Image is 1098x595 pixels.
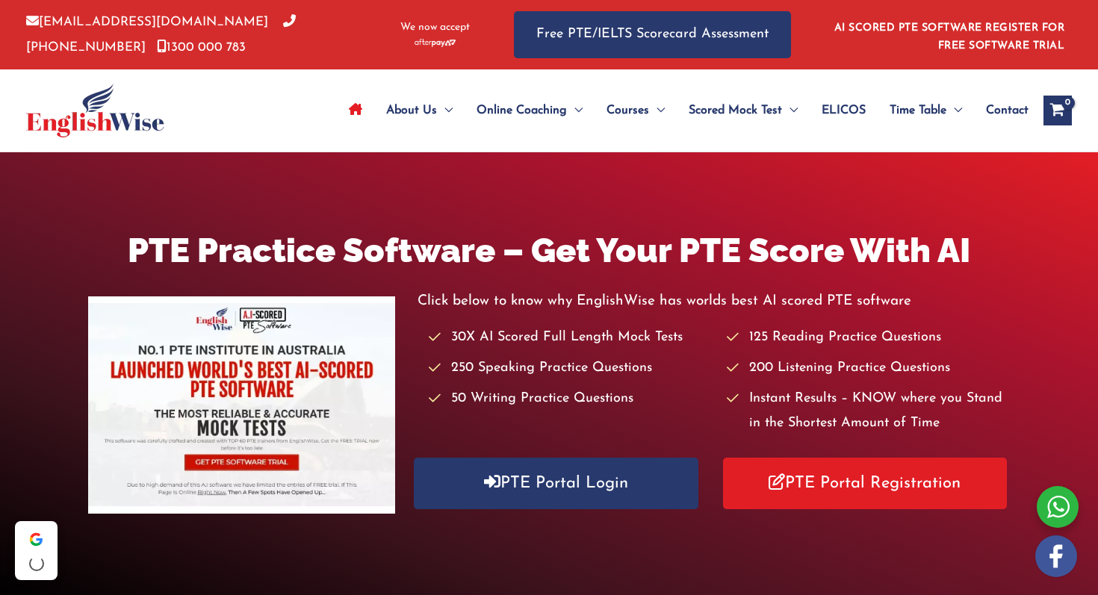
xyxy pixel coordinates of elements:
[465,84,595,137] a: Online CoachingMenu Toggle
[825,10,1072,59] aside: Header Widget 1
[1035,535,1077,577] img: white-facebook.png
[946,84,962,137] span: Menu Toggle
[822,84,866,137] span: ELICOS
[415,39,456,47] img: Afterpay-Logo
[374,84,465,137] a: About UsMenu Toggle
[723,458,1008,509] a: PTE Portal Registration
[418,289,1010,314] p: Click below to know why EnglishWise has worlds best AI scored PTE software
[607,84,649,137] span: Courses
[157,41,246,54] a: 1300 000 783
[429,325,713,350] li: 30X AI Scored Full Length Mock Tests
[477,84,567,137] span: Online Coaching
[810,84,878,137] a: ELICOS
[437,84,453,137] span: Menu Toggle
[727,325,1011,350] li: 125 Reading Practice Questions
[88,227,1011,274] h1: PTE Practice Software – Get Your PTE Score With AI
[974,84,1029,137] a: Contact
[878,84,974,137] a: Time TableMenu Toggle
[727,387,1011,437] li: Instant Results – KNOW where you Stand in the Shortest Amount of Time
[834,22,1065,52] a: AI SCORED PTE SOFTWARE REGISTER FOR FREE SOFTWARE TRIAL
[890,84,946,137] span: Time Table
[26,16,296,53] a: [PHONE_NUMBER]
[26,16,268,28] a: [EMAIL_ADDRESS][DOMAIN_NAME]
[514,11,791,58] a: Free PTE/IELTS Scorecard Assessment
[400,20,470,35] span: We now accept
[386,84,437,137] span: About Us
[782,84,798,137] span: Menu Toggle
[567,84,583,137] span: Menu Toggle
[677,84,810,137] a: Scored Mock TestMenu Toggle
[595,84,677,137] a: CoursesMenu Toggle
[727,356,1011,381] li: 200 Listening Practice Questions
[88,296,396,514] img: pte-institute-main
[26,84,164,137] img: cropped-ew-logo
[337,84,1029,137] nav: Site Navigation: Main Menu
[414,458,698,509] a: PTE Portal Login
[986,84,1029,137] span: Contact
[429,356,713,381] li: 250 Speaking Practice Questions
[1043,96,1072,125] a: View Shopping Cart, empty
[649,84,665,137] span: Menu Toggle
[429,387,713,411] li: 50 Writing Practice Questions
[689,84,782,137] span: Scored Mock Test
